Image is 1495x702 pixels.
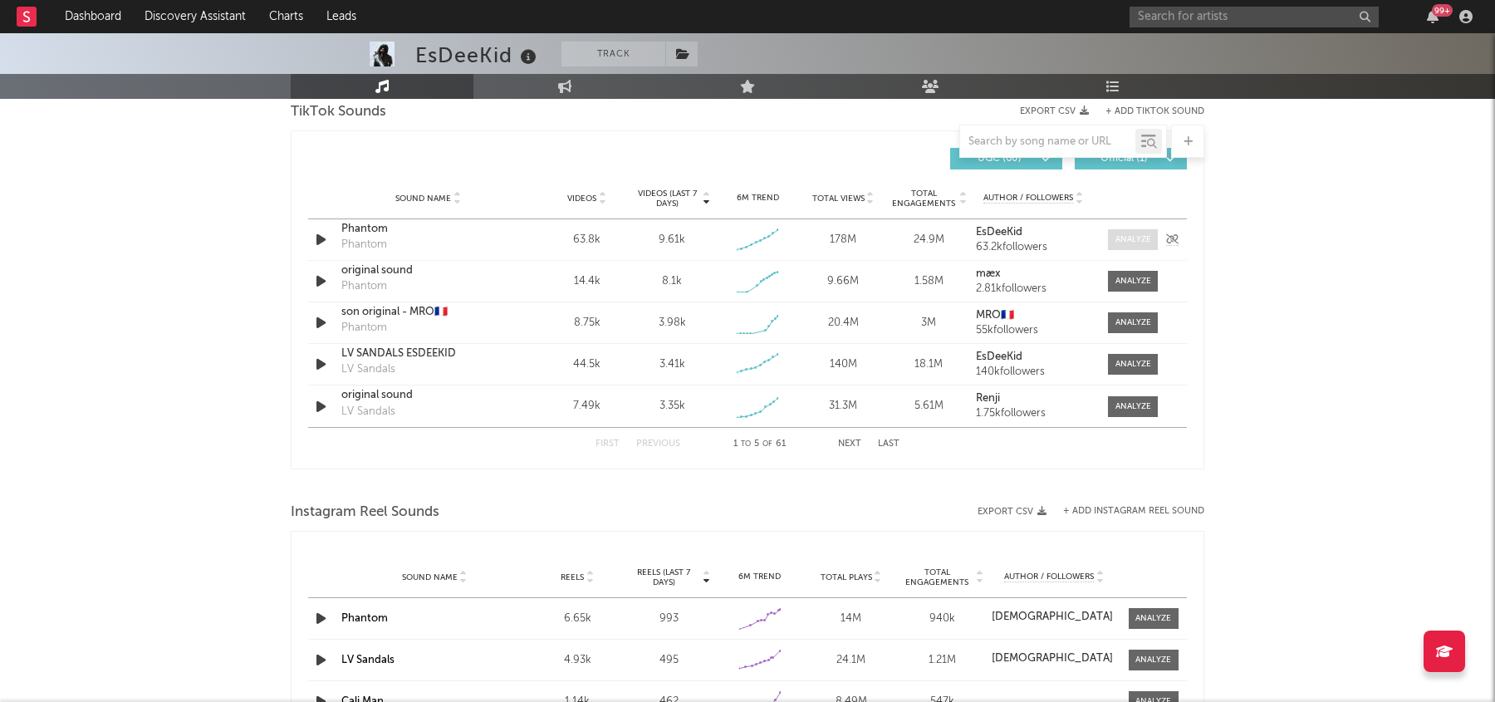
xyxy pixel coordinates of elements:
[810,652,893,669] div: 24.1M
[1046,507,1204,516] div: + Add Instagram Reel Sound
[561,42,665,66] button: Track
[976,242,1091,253] div: 63.2k followers
[291,102,386,122] span: TikTok Sounds
[976,310,1091,322] a: MRO🇫🇷
[402,572,458,582] span: Sound Name
[950,148,1062,169] button: UGC(60)
[976,283,1091,295] div: 2.81k followers
[976,227,1022,238] strong: EsDeeKid
[890,232,968,248] div: 24.9M
[627,611,710,627] div: 993
[992,653,1113,664] strong: [DEMOGRAPHIC_DATA]
[901,611,984,627] div: 940k
[659,232,685,248] div: 9.61k
[961,154,1037,164] span: UGC ( 60 )
[536,611,619,627] div: 6.65k
[659,356,685,373] div: 3.41k
[341,304,515,321] a: son original - MRO🇫🇷
[341,613,388,624] a: Phantom
[548,273,625,290] div: 14.4k
[1105,107,1204,116] button: + Add TikTok Sound
[983,193,1073,204] span: Author / Followers
[976,351,1091,363] a: EsDeeKid
[976,366,1091,378] div: 140k followers
[395,194,451,204] span: Sound Name
[1427,10,1439,23] button: 99+
[805,315,882,331] div: 20.4M
[762,440,772,448] span: of
[992,653,1116,665] a: [DEMOGRAPHIC_DATA]
[812,194,865,204] span: Total Views
[719,192,797,204] div: 6M Trend
[901,652,984,669] div: 1.21M
[805,356,882,373] div: 140M
[567,194,596,204] span: Videos
[548,232,625,248] div: 63.8k
[976,393,1091,405] a: Renji
[341,263,515,279] a: original sound
[1432,4,1453,17] div: 99 +
[976,351,1022,362] strong: EsDeeKid
[341,221,515,238] a: Phantom
[992,611,1116,623] a: [DEMOGRAPHIC_DATA]
[890,273,968,290] div: 1.58M
[838,439,861,449] button: Next
[1089,107,1204,116] button: + Add TikTok Sound
[548,356,625,373] div: 44.5k
[821,572,872,582] span: Total Plays
[901,567,974,587] span: Total Engagements
[634,189,701,209] span: Videos (last 7 days)
[627,652,710,669] div: 495
[659,315,686,331] div: 3.98k
[976,310,1014,321] strong: MRO🇫🇷
[978,507,1046,517] button: Export CSV
[291,503,439,523] span: Instagram Reel Sounds
[1063,507,1204,516] button: + Add Instagram Reel Sound
[341,387,515,404] a: original sound
[976,268,1091,280] a: mæx
[890,398,968,415] div: 5.61M
[636,439,680,449] button: Previous
[976,227,1091,238] a: EsDeeKid
[741,440,751,448] span: to
[536,652,619,669] div: 4.93k
[976,325,1091,336] div: 55k followers
[627,567,700,587] span: Reels (last 7 days)
[890,189,958,209] span: Total Engagements
[878,439,899,449] button: Last
[561,572,584,582] span: Reels
[341,278,387,295] div: Phantom
[341,237,387,253] div: Phantom
[960,135,1135,149] input: Search by song name or URL
[341,361,395,378] div: LV Sandals
[810,611,893,627] div: 14M
[976,393,1000,404] strong: Renji
[805,398,882,415] div: 31.3M
[976,408,1091,420] div: 1.75k followers
[596,439,620,449] button: First
[415,42,541,69] div: EsDeeKid
[1004,572,1094,582] span: Author / Followers
[1130,7,1379,27] input: Search for artists
[341,655,395,665] a: LV Sandals
[992,611,1113,622] strong: [DEMOGRAPHIC_DATA]
[805,232,882,248] div: 178M
[548,315,625,331] div: 8.75k
[659,398,685,415] div: 3.35k
[890,356,968,373] div: 18.1M
[976,268,1001,279] strong: mæx
[805,273,882,290] div: 9.66M
[1086,154,1162,164] span: Official ( 1 )
[341,346,515,362] a: LV SANDALS ESDEEKID
[341,404,395,420] div: LV Sandals
[341,320,387,336] div: Phantom
[890,315,968,331] div: 3M
[548,398,625,415] div: 7.49k
[713,434,805,454] div: 1 5 61
[1075,148,1187,169] button: Official(1)
[1020,106,1089,116] button: Export CSV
